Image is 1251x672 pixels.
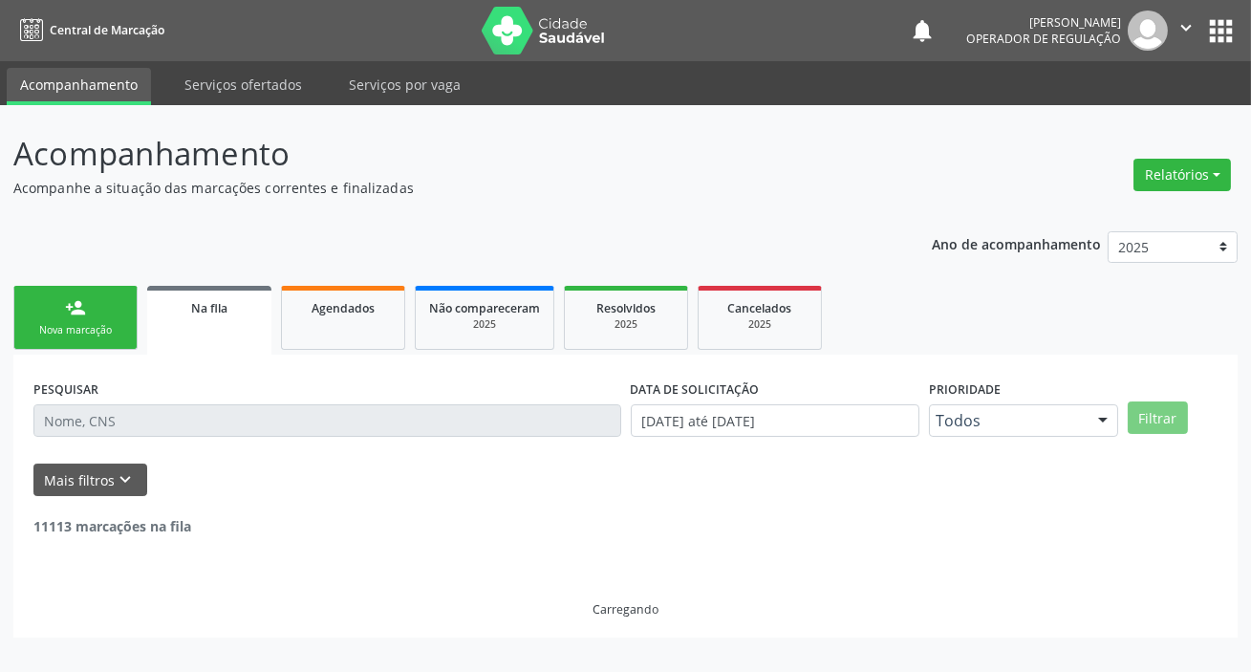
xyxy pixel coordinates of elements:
p: Acompanhamento [13,130,871,178]
input: Selecione um intervalo [631,404,919,437]
span: Central de Marcação [50,22,164,38]
span: Operador de regulação [966,31,1121,47]
div: Carregando [593,601,658,618]
button: apps [1204,14,1238,48]
div: person_add [65,297,86,318]
i: keyboard_arrow_down [116,469,137,490]
button: Filtrar [1128,401,1188,434]
button: notifications [909,17,936,44]
a: Serviços por vaga [335,68,474,101]
span: Na fila [191,300,227,316]
i:  [1176,17,1197,38]
span: Cancelados [728,300,792,316]
strong: 11113 marcações na fila [33,517,191,535]
span: Resolvidos [596,300,656,316]
div: Nova marcação [28,323,123,337]
div: 2025 [578,317,674,332]
span: Agendados [312,300,375,316]
label: PESQUISAR [33,375,98,404]
span: Não compareceram [429,300,540,316]
a: Acompanhamento [7,68,151,105]
p: Acompanhe a situação das marcações correntes e finalizadas [13,178,871,198]
a: Serviços ofertados [171,68,315,101]
span: Todos [936,411,1079,430]
p: Ano de acompanhamento [932,231,1101,255]
input: Nome, CNS [33,404,621,437]
label: Prioridade [929,375,1001,404]
div: 2025 [429,317,540,332]
div: 2025 [712,317,808,332]
img: img [1128,11,1168,51]
button: Mais filtroskeyboard_arrow_down [33,464,147,497]
div: [PERSON_NAME] [966,14,1121,31]
label: DATA DE SOLICITAÇÃO [631,375,760,404]
button: Relatórios [1133,159,1231,191]
button:  [1168,11,1204,51]
a: Central de Marcação [13,14,164,46]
